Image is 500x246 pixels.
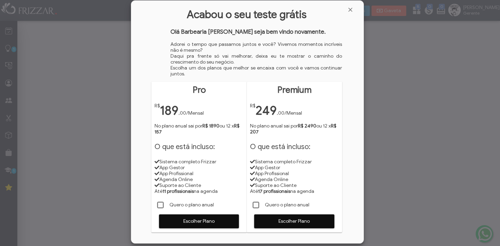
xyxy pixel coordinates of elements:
[178,110,186,116] span: ,00
[250,85,339,95] h1: Premium
[254,214,334,228] button: Escolher Plano
[155,165,243,171] li: App Gestor
[265,202,309,208] span: Quero o plano anual
[250,159,339,165] li: Sistema completo Frizzar
[259,216,330,227] span: Escolher Plano
[250,188,339,194] li: Até na agenda
[169,202,214,208] span: Quero o plano anual
[250,177,339,182] li: Agenda Online
[155,159,243,165] li: Sistema completo Frizzar
[170,41,342,77] p: Adorei o tempo que passamos juntos e você? Vivemos momentos incríveis não é mesmo? Daqui pra fren...
[164,216,234,227] span: Escolher Plano
[202,123,219,129] strong: R$ 1890
[170,28,342,35] h3: Olá Barbearia [PERSON_NAME] seja bem vindo novamente.
[186,110,204,116] span: /Mensal
[151,8,342,21] h1: Acabou o seu teste grátis
[159,214,239,228] button: Escolher Plano
[155,85,243,95] h1: Pro
[155,123,243,135] p: No plano anual sai por ou 12 x
[250,142,339,151] h1: O que está incluso:
[284,110,302,116] span: /Mensal
[277,110,284,116] span: ,00
[256,103,277,118] span: 249
[155,103,160,109] span: R$
[298,123,316,129] strong: R$ 2490
[155,171,243,177] li: App Profissional
[258,188,290,194] strong: 17 profissionais
[155,142,243,151] h1: O que está incluso:
[250,103,256,109] span: R$
[155,182,243,188] li: Suporte ao Cliente
[160,103,178,118] span: 189
[155,177,243,182] li: Agenda Online
[155,123,240,135] strong: R$ 157
[250,171,339,177] li: App Profissional
[250,123,336,135] strong: R$ 207
[250,165,339,171] li: App Gestor
[250,123,339,135] p: No plano anual sai por ou 12 x
[155,188,243,194] li: Até na agenda
[250,182,339,188] li: Suporte ao Cliente
[162,188,194,194] strong: 11 profissionais
[347,6,354,13] a: Fechar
